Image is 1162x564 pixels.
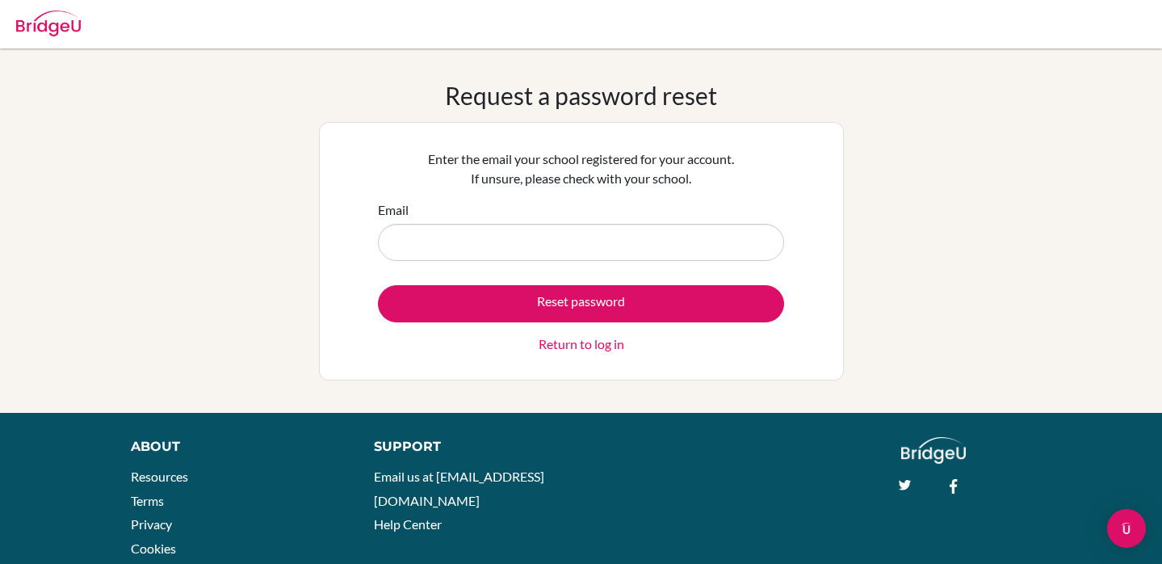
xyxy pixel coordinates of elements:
[374,469,544,508] a: Email us at [EMAIL_ADDRESS][DOMAIN_NAME]
[539,335,624,354] a: Return to log in
[131,541,176,556] a: Cookies
[16,11,81,36] img: Bridge-U
[131,493,164,508] a: Terms
[131,516,172,532] a: Privacy
[378,285,784,322] button: Reset password
[131,469,188,484] a: Resources
[378,200,409,220] label: Email
[1107,509,1146,548] div: Open Intercom Messenger
[374,437,564,457] div: Support
[901,437,967,464] img: logo_white@2x-f4f0deed5e89b7ecb1c2cc34c3e3d731f90f0f143d5ea2071677605dd97b5244.png
[374,516,442,532] a: Help Center
[378,149,784,188] p: Enter the email your school registered for your account. If unsure, please check with your school.
[131,437,338,457] div: About
[445,81,717,110] h1: Request a password reset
